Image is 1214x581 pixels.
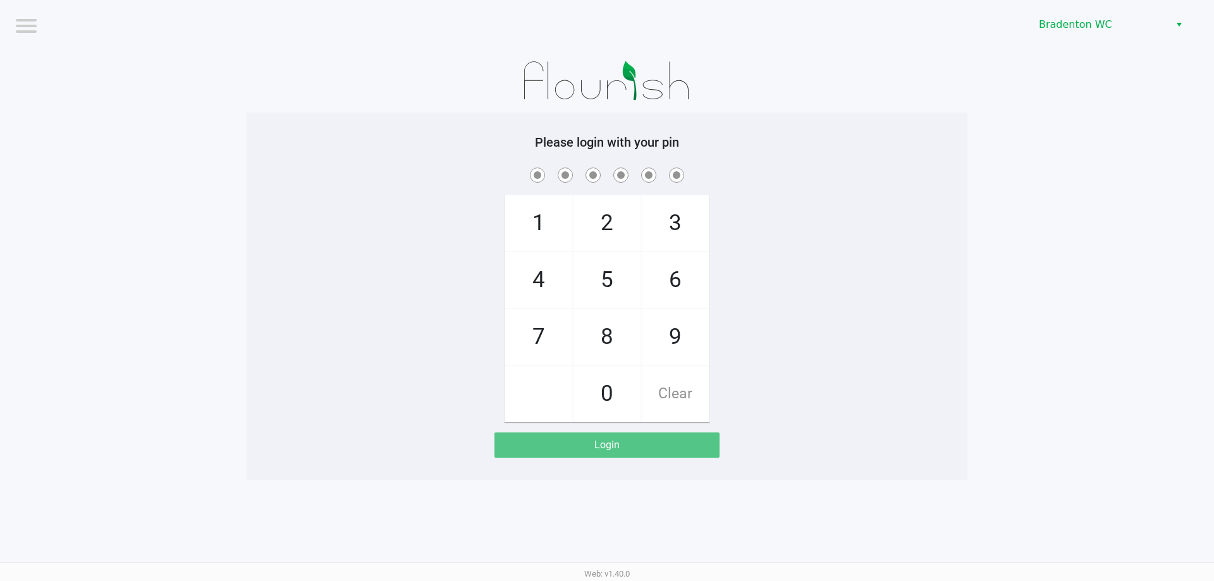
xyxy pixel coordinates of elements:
span: 8 [573,309,641,365]
span: 5 [573,252,641,308]
span: Web: v1.40.0 [584,569,630,578]
span: 1 [505,195,572,251]
span: 0 [573,366,641,422]
span: 7 [505,309,572,365]
span: Clear [642,366,709,422]
span: 6 [642,252,709,308]
span: 2 [573,195,641,251]
span: 4 [505,252,572,308]
h5: Please login with your pin [256,135,958,150]
span: Bradenton WC [1039,17,1162,32]
span: 9 [642,309,709,365]
button: Select [1170,13,1188,36]
span: 3 [642,195,709,251]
